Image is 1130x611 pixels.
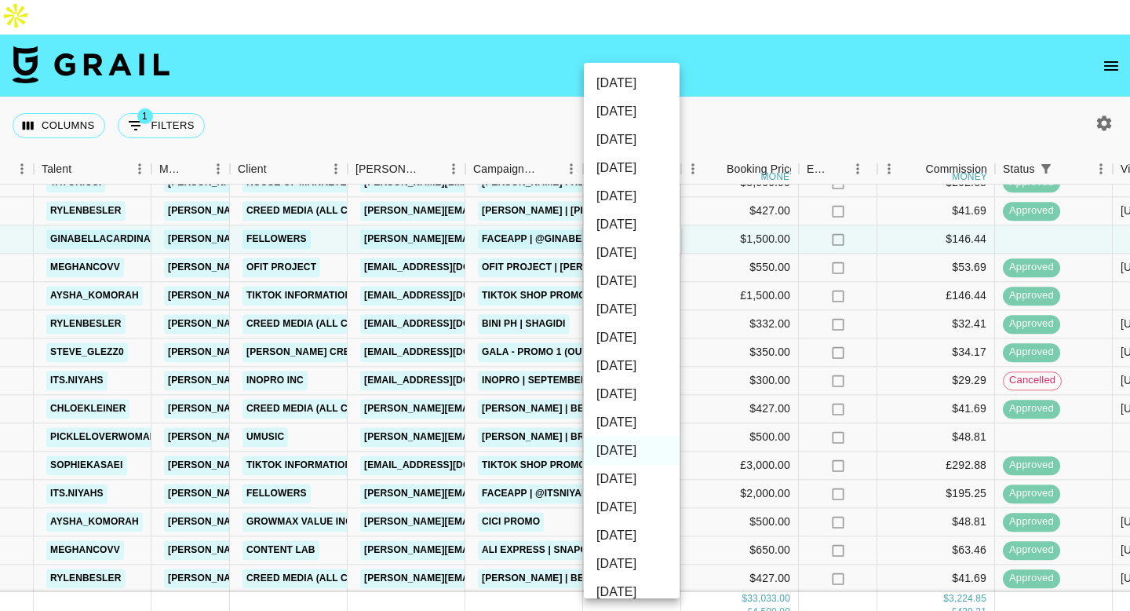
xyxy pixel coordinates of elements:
li: [DATE] [584,295,680,324]
li: [DATE] [584,97,680,126]
li: [DATE] [584,69,680,97]
li: [DATE] [584,352,680,380]
li: [DATE] [584,239,680,267]
li: [DATE] [584,550,680,578]
li: [DATE] [584,380,680,408]
li: [DATE] [584,210,680,239]
li: [DATE] [584,267,680,295]
li: [DATE] [584,521,680,550]
li: [DATE] [584,408,680,437]
li: [DATE] [584,154,680,182]
li: [DATE] [584,578,680,606]
li: [DATE] [584,465,680,493]
li: [DATE] [584,126,680,154]
li: [DATE] [584,182,680,210]
li: [DATE] [584,324,680,352]
li: [DATE] [584,493,680,521]
li: [DATE] [584,437,680,465]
